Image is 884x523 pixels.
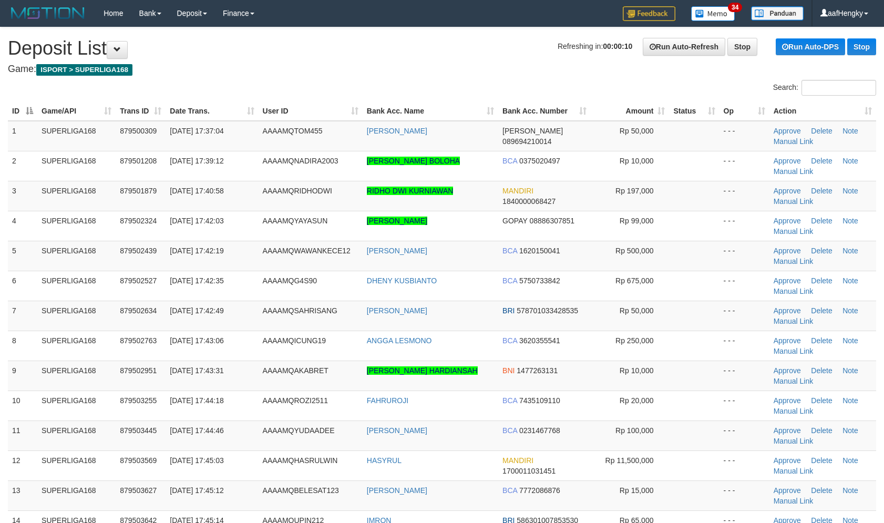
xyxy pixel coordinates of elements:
[37,211,116,241] td: SUPERLIGA168
[774,366,801,375] a: Approve
[502,336,517,345] span: BCA
[643,38,725,56] a: Run Auto-Refresh
[519,276,560,285] span: Copy 5750733842 to clipboard
[842,396,858,405] a: Note
[842,366,858,375] a: Note
[719,181,769,211] td: - - -
[120,306,157,315] span: 879502634
[774,377,814,385] a: Manual Link
[37,361,116,391] td: SUPERLIGA168
[8,480,37,510] td: 13
[8,211,37,241] td: 4
[502,217,527,225] span: GOPAY
[774,137,814,146] a: Manual Link
[502,486,517,495] span: BCA
[263,306,337,315] span: AAAAMQSAHRISANG
[37,480,116,510] td: SUPERLIGA168
[263,217,328,225] span: AAAAMQYAYASUN
[774,306,801,315] a: Approve
[170,366,223,375] span: [DATE] 17:43:31
[774,396,801,405] a: Approve
[774,336,801,345] a: Approve
[774,347,814,355] a: Manual Link
[367,276,437,285] a: DHENY KUSBIANTO
[170,456,223,465] span: [DATE] 17:45:03
[263,336,326,345] span: AAAAMQICUNG19
[801,80,876,96] input: Search:
[8,361,37,391] td: 9
[774,127,801,135] a: Approve
[774,167,814,176] a: Manual Link
[120,187,157,195] span: 879501879
[367,486,427,495] a: [PERSON_NAME]
[719,480,769,510] td: - - -
[842,157,858,165] a: Note
[502,157,517,165] span: BCA
[811,336,832,345] a: Delete
[774,217,801,225] a: Approve
[615,336,653,345] span: Rp 250,000
[8,331,37,361] td: 8
[263,486,339,495] span: AAAAMQBELESAT123
[603,42,632,50] strong: 00:00:10
[774,197,814,206] a: Manual Link
[776,38,845,55] a: Run Auto-DPS
[811,456,832,465] a: Delete
[811,366,832,375] a: Delete
[623,6,675,21] img: Feedback.jpg
[774,287,814,295] a: Manual Link
[719,421,769,450] td: - - -
[719,331,769,361] td: - - -
[120,217,157,225] span: 879502324
[615,247,653,255] span: Rp 500,000
[263,127,323,135] span: AAAAMQTOM455
[367,217,427,225] a: [PERSON_NAME]
[620,127,654,135] span: Rp 50,000
[691,6,735,21] img: Button%20Memo.svg
[774,426,801,435] a: Approve
[842,456,858,465] a: Note
[170,157,223,165] span: [DATE] 17:39:12
[502,366,515,375] span: BNI
[811,276,832,285] a: Delete
[615,187,653,195] span: Rp 197,000
[811,486,832,495] a: Delete
[517,366,558,375] span: Copy 1477263131 to clipboard
[166,101,258,121] th: Date Trans.: activate to sort column ascending
[842,247,858,255] a: Note
[719,450,769,480] td: - - -
[774,247,801,255] a: Approve
[8,181,37,211] td: 3
[170,486,223,495] span: [DATE] 17:45:12
[8,301,37,331] td: 7
[774,497,814,505] a: Manual Link
[719,241,769,271] td: - - -
[502,247,517,255] span: BCA
[37,241,116,271] td: SUPERLIGA168
[8,450,37,480] td: 12
[170,276,223,285] span: [DATE] 17:42:35
[8,64,876,75] h4: Game:
[842,336,858,345] a: Note
[37,151,116,181] td: SUPERLIGA168
[769,101,876,121] th: Action: activate to sort column ascending
[170,306,223,315] span: [DATE] 17:42:49
[727,38,757,56] a: Stop
[502,426,517,435] span: BCA
[811,187,832,195] a: Delete
[170,247,223,255] span: [DATE] 17:42:19
[263,426,335,435] span: AAAAMQYUDAADEE
[842,276,858,285] a: Note
[263,187,332,195] span: AAAAMQRIDHODWI
[620,396,654,405] span: Rp 20,000
[615,426,653,435] span: Rp 100,000
[517,306,578,315] span: Copy 578701033428535 to clipboard
[8,391,37,421] td: 10
[774,227,814,235] a: Manual Link
[811,396,832,405] a: Delete
[502,467,556,475] span: Copy 1700011031451 to clipboard
[367,366,478,375] a: [PERSON_NAME] HARDIANSAH
[774,486,801,495] a: Approve
[120,366,157,375] span: 879502951
[842,486,858,495] a: Note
